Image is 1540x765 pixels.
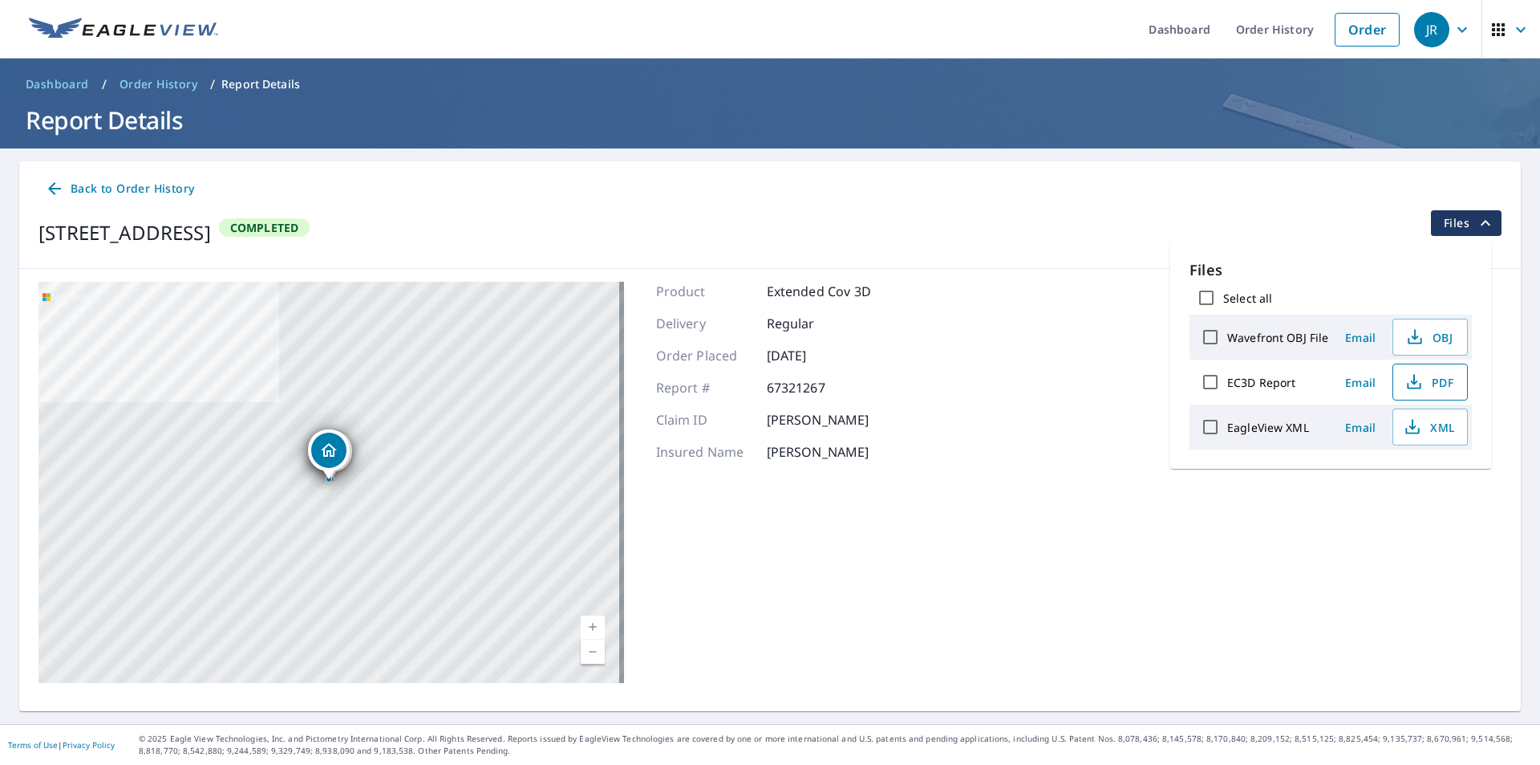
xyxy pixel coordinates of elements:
p: Extended Cov 3D [767,282,871,301]
span: Order History [120,76,197,92]
p: | [8,740,115,750]
img: EV Logo [29,18,218,42]
nav: breadcrumb [19,71,1521,97]
div: Dropped pin, building 1, Residential property, 16037 Samoa Ct Fort Mill, SC 29708 [308,429,350,479]
span: Email [1341,420,1380,435]
button: Email [1335,325,1386,350]
span: XML [1403,417,1454,437]
p: Delivery [656,314,752,333]
p: Regular [767,314,863,333]
button: PDF [1392,364,1468,401]
span: Dashboard [26,76,89,92]
button: filesDropdownBtn-67321267 [1430,210,1501,236]
span: Email [1341,375,1380,390]
span: OBJ [1403,328,1454,347]
label: Select all [1223,291,1272,306]
div: [STREET_ADDRESS] [38,218,211,247]
a: Current Level 17, Zoom In [581,616,605,640]
p: [PERSON_NAME] [767,442,869,462]
a: Privacy Policy [63,739,115,751]
p: [PERSON_NAME] [767,410,869,429]
a: Order [1335,13,1400,47]
span: Back to Order History [45,179,194,199]
button: Email [1335,415,1386,440]
li: / [102,75,107,94]
p: Insured Name [656,442,752,462]
p: 67321267 [767,378,863,397]
p: Report # [656,378,752,397]
p: © 2025 Eagle View Technologies, Inc. and Pictometry International Corp. All Rights Reserved. Repo... [139,733,1532,757]
span: Files [1444,214,1495,233]
p: [DATE] [767,346,863,365]
label: EC3D Report [1227,375,1295,390]
label: EagleView XML [1227,420,1309,435]
span: Completed [221,220,309,235]
h1: Report Details [19,104,1521,136]
p: Order Placed [656,346,752,365]
label: Wavefront OBJ File [1227,330,1328,345]
button: XML [1392,409,1468,446]
a: Terms of Use [8,739,58,751]
div: JR [1414,12,1449,47]
a: Back to Order History [38,174,201,204]
a: Current Level 17, Zoom Out [581,640,605,664]
span: PDF [1403,372,1454,392]
span: Email [1341,330,1380,345]
p: Claim ID [656,410,752,429]
li: / [210,75,215,94]
button: Email [1335,370,1386,395]
p: Product [656,282,752,301]
p: Files [1189,259,1472,281]
button: OBJ [1392,319,1468,356]
p: Report Details [221,76,300,92]
a: Dashboard [19,71,95,97]
a: Order History [113,71,204,97]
